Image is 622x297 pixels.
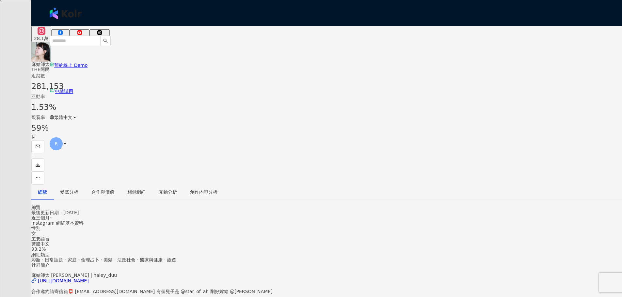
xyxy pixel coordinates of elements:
div: 創作內容分析 [190,188,217,196]
a: [URL][DOMAIN_NAME] [31,278,622,284]
div: 最後更新日期：[DATE] [31,210,622,215]
div: 互動分析 [159,188,177,196]
span: 彩妝 · 日常話題 · 家庭 · 命理占卜 · 美髮 · 法政社會 · 醫療與健康 · 旅遊 [31,257,176,262]
div: 女 [31,231,622,236]
div: 社群簡介 [31,262,622,268]
div: 網紅類型 [31,252,622,257]
div: 繁體中文 [31,241,622,246]
div: 受眾分析 [60,188,78,196]
span: 59% [31,122,49,135]
span: R [55,140,58,147]
span: 麻姑師太 [PERSON_NAME] | haley_duu [31,273,117,278]
img: KOL Avatar [31,42,51,62]
div: Instagram 網紅基本資料 [31,220,622,226]
div: 合作與價值 [91,188,114,196]
div: 性別 [31,226,622,231]
span: search [103,38,108,43]
button: 10.2萬 [89,29,109,42]
img: logo [50,7,82,19]
button: 28.1萬 [31,26,51,42]
div: 觀看率 [31,114,622,121]
div: 總覽 [38,188,47,196]
div: [URL][DOMAIN_NAME] [38,278,89,283]
div: 總覽 [31,205,622,210]
div: 主要語言 [31,236,622,241]
div: 28.1萬 [34,36,49,41]
button: 4,728 [51,29,70,42]
span: 合作邀約請寄信箱📮 [EMAIL_ADDRESS][DOMAIN_NAME] 有個兒子是 @star_of_ah 剛好嫁給 @[PERSON_NAME] [31,289,272,294]
span: 93.2% [31,246,46,252]
span: THE阿民 [31,67,50,72]
div: 麻姑師太 [31,62,622,67]
div: 近三個月 [31,215,622,220]
div: 相似網紅 [127,188,146,196]
div: 互動率 [31,93,622,100]
button: 25.8萬 [70,29,89,42]
span: 281,153 [31,82,64,91]
div: 追蹤數 [31,72,622,79]
span: 1.53% [31,101,56,114]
